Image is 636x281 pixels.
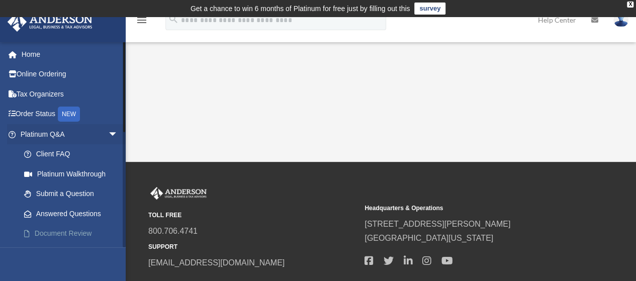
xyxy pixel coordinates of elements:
[14,184,133,204] a: Submit a Question
[7,104,133,125] a: Order StatusNEW
[7,124,133,144] a: Platinum Q&Aarrow_drop_down
[7,84,133,104] a: Tax Organizers
[58,107,80,122] div: NEW
[14,164,133,184] a: Platinum Walkthrough
[7,44,133,64] a: Home
[136,18,148,26] a: menu
[7,64,133,84] a: Online Ordering
[148,187,209,200] img: Anderson Advisors Platinum Portal
[108,124,128,145] span: arrow_drop_down
[5,12,96,32] img: Anderson Advisors Platinum Portal
[365,234,493,242] a: [GEOGRAPHIC_DATA][US_STATE]
[168,14,179,25] i: search
[14,224,133,244] a: Document Review
[414,3,445,15] a: survey
[613,13,628,27] img: User Pic
[365,220,510,228] a: [STREET_ADDRESS][PERSON_NAME]
[14,144,133,164] a: Client FAQ
[627,2,633,8] div: close
[148,258,285,267] a: [EMAIL_ADDRESS][DOMAIN_NAME]
[191,3,410,15] div: Get a chance to win 6 months of Platinum for free just by filling out this
[14,243,133,275] a: Platinum Knowledge Room
[148,227,198,235] a: 800.706.4741
[14,204,133,224] a: Answered Questions
[365,203,574,214] small: Headquarters & Operations
[148,242,357,252] small: SUPPORT
[136,14,148,26] i: menu
[148,210,357,221] small: TOLL FREE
